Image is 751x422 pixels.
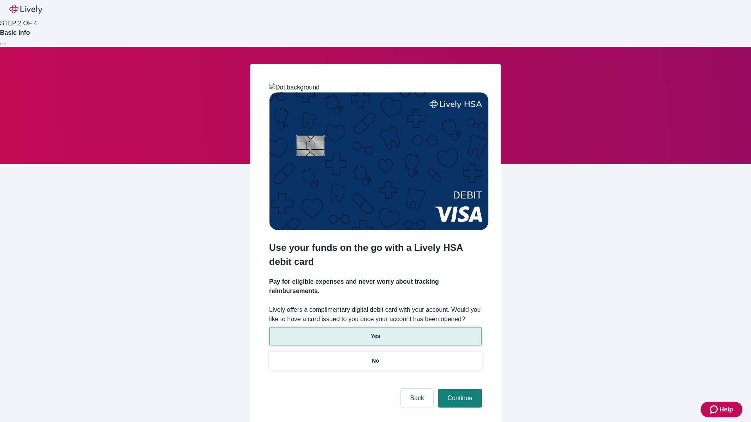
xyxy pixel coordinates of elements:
[269,241,482,269] h2: Use your funds on the go with a Lively HSA debit card
[371,332,380,340] p: Yes
[9,5,42,14] img: Lively
[269,305,482,324] label: Lively offers a complimentary digital debit card with your account. Would you like to have a card...
[701,402,742,417] button: Zendesk support iconHelp
[401,389,433,408] button: Back
[719,405,733,414] span: Help
[269,277,482,296] h4: Pay for eligible expenses and never worry about tracking reimbursements.
[269,352,482,370] button: No
[269,327,482,345] button: Yes
[269,92,489,230] img: Debit card
[372,357,379,365] p: No
[438,389,482,408] button: Continue
[269,83,320,92] img: Dot background
[710,405,719,414] svg: Zendesk support icon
